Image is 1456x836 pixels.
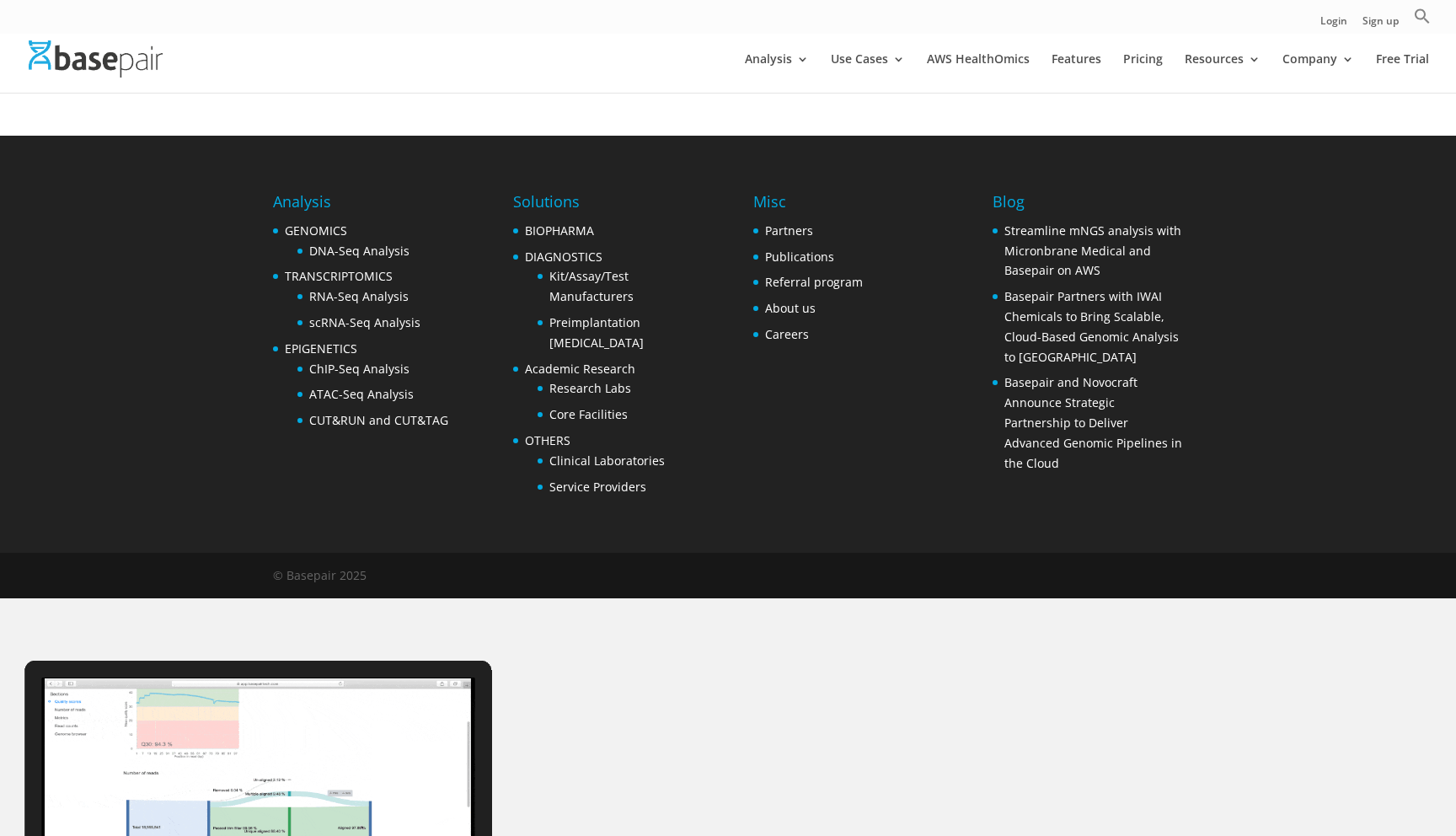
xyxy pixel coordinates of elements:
[765,222,813,238] a: Partners
[1185,53,1261,93] a: Resources
[753,190,863,221] h4: Misc
[309,361,409,377] a: ChIP-Seq Analysis
[513,190,703,221] h4: Solutions
[273,565,367,594] div: © Basepair 2025
[309,243,409,259] a: DNA-Seq Analysis
[1282,53,1354,93] a: Company
[1004,374,1182,470] a: Basepair and Novocraft Announce Strategic Partnership to Deliver Advanced Genomic Pipelines in th...
[273,190,448,221] h4: Analysis
[549,380,631,396] a: Research Labs
[1376,53,1429,93] a: Free Trial
[1052,53,1101,93] a: Features
[1414,8,1431,34] a: Search Icon Link
[285,222,347,238] a: GENOMICS
[525,222,594,238] a: BIOPHARMA
[765,249,834,265] a: Publications
[1320,16,1347,34] a: Login
[549,479,646,495] a: Service Providers
[309,314,420,330] a: scRNA-Seq Analysis
[927,53,1030,93] a: AWS HealthOmics
[765,326,809,342] a: Careers
[549,406,628,422] a: Core Facilities
[525,432,570,448] a: OTHERS
[1004,222,1181,279] a: Streamline mNGS analysis with Micronbrane Medical and Basepair on AWS
[285,340,357,356] a: EPIGENETICS
[29,40,163,77] img: Basepair
[549,268,634,304] a: Kit/Assay/Test Manufacturers
[285,268,393,284] a: TRANSCRIPTOMICS
[765,300,816,316] a: About us
[745,53,809,93] a: Analysis
[309,288,409,304] a: RNA-Seq Analysis
[309,386,414,402] a: ATAC-Seq Analysis
[831,53,905,93] a: Use Cases
[1004,288,1179,364] a: Basepair Partners with IWAI Chemicals to Bring Scalable, Cloud-Based Genomic Analysis to [GEOGRAP...
[1123,53,1163,93] a: Pricing
[549,453,665,469] a: Clinical Laboratories
[1362,16,1399,34] a: Sign up
[525,249,602,265] a: DIAGNOSTICS
[309,412,448,428] a: CUT&RUN and CUT&TAG
[765,274,863,290] a: Referral program
[993,190,1182,221] h4: Blog
[1414,8,1431,24] svg: Search
[525,361,635,377] a: Academic Research
[549,314,644,351] a: Preimplantation [MEDICAL_DATA]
